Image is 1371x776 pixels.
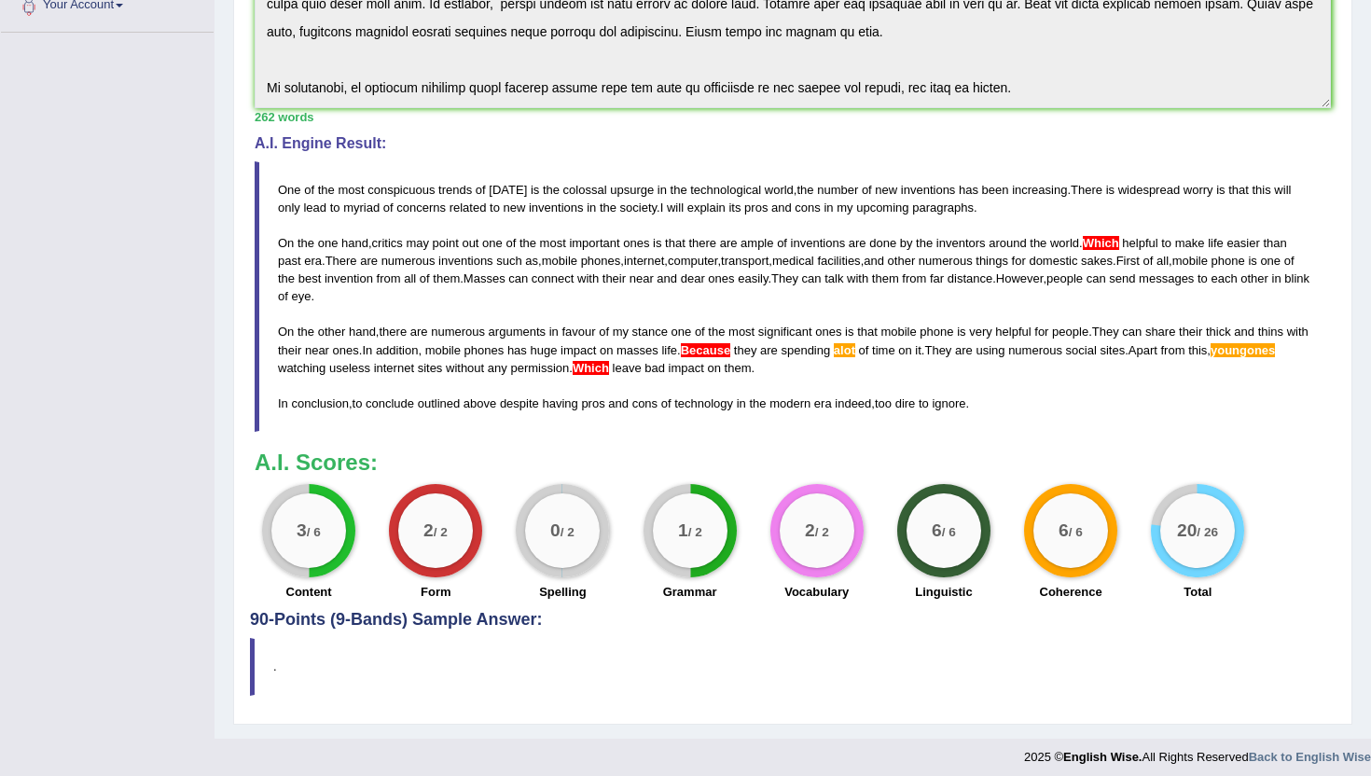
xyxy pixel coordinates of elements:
[599,325,609,339] span: of
[404,271,416,285] span: all
[668,254,717,268] span: computer
[624,254,664,268] span: internet
[795,201,820,215] span: cons
[1071,183,1102,197] span: There
[632,396,658,410] span: cons
[791,236,846,250] span: inventions
[915,583,972,601] label: Linguistic
[772,254,814,268] span: medical
[1216,183,1225,197] span: is
[688,236,716,250] span: there
[376,343,419,357] span: addition
[333,343,359,357] span: ones
[880,325,916,339] span: mobile
[1109,271,1135,285] span: send
[303,201,326,215] span: lead
[410,325,428,339] span: are
[669,361,704,375] span: impact
[690,183,761,197] span: technological
[1240,271,1268,285] span: other
[657,271,677,285] span: and
[1198,271,1208,285] span: to
[291,289,311,303] span: eye
[661,396,672,410] span: of
[431,325,485,339] span: numerous
[738,271,768,285] span: easily
[948,271,992,285] span: distance
[600,343,613,357] span: on
[532,271,575,285] span: connect
[563,183,607,197] span: colossal
[406,236,429,250] span: may
[849,236,866,250] span: are
[888,254,916,268] span: other
[577,271,599,285] span: with
[278,289,288,303] span: of
[1052,325,1088,339] span: people
[1172,254,1208,268] span: mobile
[510,361,569,375] span: permission
[305,343,329,357] span: near
[425,343,461,357] span: mobile
[330,201,340,215] span: to
[1122,236,1157,250] span: helpful
[1145,325,1176,339] span: share
[1083,236,1119,250] span: This sentence seems to be incomplete or is missing punctuation.
[438,254,493,268] span: inventions
[856,201,908,215] span: upcoming
[781,343,830,357] span: spending
[976,343,1004,357] span: using
[250,638,1336,695] blockquote: .
[901,183,956,197] span: inventions
[602,271,626,285] span: their
[900,236,913,250] span: by
[708,325,725,339] span: the
[1175,236,1205,250] span: make
[1063,750,1142,764] strong: English Wise.
[581,396,604,410] span: pros
[613,325,629,339] span: my
[674,396,733,410] span: technology
[278,361,325,375] span: watching
[802,271,822,285] span: can
[734,343,757,357] span: they
[660,201,664,215] span: I
[725,361,752,375] span: them
[920,325,953,339] span: phone
[898,343,911,357] span: on
[847,271,868,285] span: with
[737,396,746,410] span: in
[307,526,321,540] small: / 6
[1198,526,1219,540] small: / 26
[976,254,1008,268] span: things
[864,254,884,268] span: and
[278,254,301,268] span: past
[573,361,609,375] span: This sentence seems to be incomplete or is missing punctuation.
[895,396,916,410] span: dire
[297,520,307,541] big: 3
[932,520,942,541] big: 6
[489,183,527,197] span: [DATE]
[1206,325,1231,339] span: thick
[1030,236,1046,250] span: the
[587,201,596,215] span: in
[325,254,357,268] span: There
[374,361,414,375] span: internet
[396,201,446,215] span: concerns
[349,325,376,339] span: hand
[995,325,1031,339] span: helpful
[318,183,335,197] span: the
[1106,183,1115,197] span: is
[859,343,869,357] span: of
[278,201,300,215] span: only
[1116,254,1140,268] span: First
[707,361,720,375] span: on
[446,361,484,375] span: without
[304,183,314,197] span: of
[505,236,516,250] span: of
[959,183,978,197] span: has
[561,526,575,540] small: / 2
[1129,343,1157,357] span: Apart
[1100,343,1125,357] span: sites
[769,396,810,410] span: modern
